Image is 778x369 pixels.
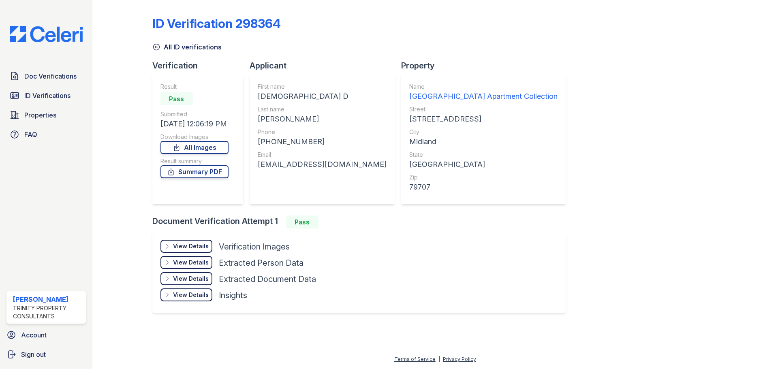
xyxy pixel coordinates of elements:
div: Result summary [160,157,229,165]
div: First name [258,83,387,91]
div: Zip [409,173,558,181]
div: View Details [173,242,209,250]
div: [GEOGRAPHIC_DATA] Apartment Collection [409,91,558,102]
div: Last name [258,105,387,113]
div: Download Images [160,133,229,141]
div: Name [409,83,558,91]
div: City [409,128,558,136]
span: Account [21,330,47,340]
a: Sign out [3,346,89,363]
a: ID Verifications [6,87,86,104]
a: Properties [6,107,86,123]
span: Properties [24,110,56,120]
div: Street [409,105,558,113]
div: [GEOGRAPHIC_DATA] [409,159,558,170]
div: Result [160,83,229,91]
div: [PERSON_NAME] [258,113,387,125]
a: Account [3,327,89,343]
img: CE_Logo_Blue-a8612792a0a2168367f1c8372b55b34899dd931a85d93a1a3d3e32e68fde9ad4.png [3,26,89,42]
div: Verification [152,60,250,71]
div: [PHONE_NUMBER] [258,136,387,147]
a: All ID verifications [152,42,222,52]
a: FAQ [6,126,86,143]
div: Pass [286,215,318,228]
a: Privacy Policy [443,356,476,362]
div: [EMAIL_ADDRESS][DOMAIN_NAME] [258,159,387,170]
span: ID Verifications [24,91,71,100]
div: ID Verification 298364 [152,16,281,31]
a: Doc Verifications [6,68,86,84]
div: [DATE] 12:06:19 PM [160,118,229,130]
div: Pass [160,92,193,105]
div: View Details [173,275,209,283]
div: Verification Images [219,241,290,252]
div: Document Verification Attempt 1 [152,215,572,228]
div: 79707 [409,181,558,193]
div: [PERSON_NAME] [13,294,83,304]
div: Insights [219,290,247,301]
div: Email [258,151,387,159]
div: View Details [173,258,209,267]
span: FAQ [24,130,37,139]
span: Doc Verifications [24,71,77,81]
div: Property [401,60,572,71]
div: Extracted Document Data [219,273,316,285]
div: Submitted [160,110,229,118]
div: | [438,356,440,362]
div: [STREET_ADDRESS] [409,113,558,125]
div: Trinity Property Consultants [13,304,83,320]
div: View Details [173,291,209,299]
div: Midland [409,136,558,147]
a: Summary PDF [160,165,229,178]
a: Terms of Service [394,356,436,362]
div: Extracted Person Data [219,257,304,269]
a: Name [GEOGRAPHIC_DATA] Apartment Collection [409,83,558,102]
a: All Images [160,141,229,154]
div: Phone [258,128,387,136]
div: [DEMOGRAPHIC_DATA] D [258,91,387,102]
span: Sign out [21,350,46,359]
div: Applicant [250,60,401,71]
div: State [409,151,558,159]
